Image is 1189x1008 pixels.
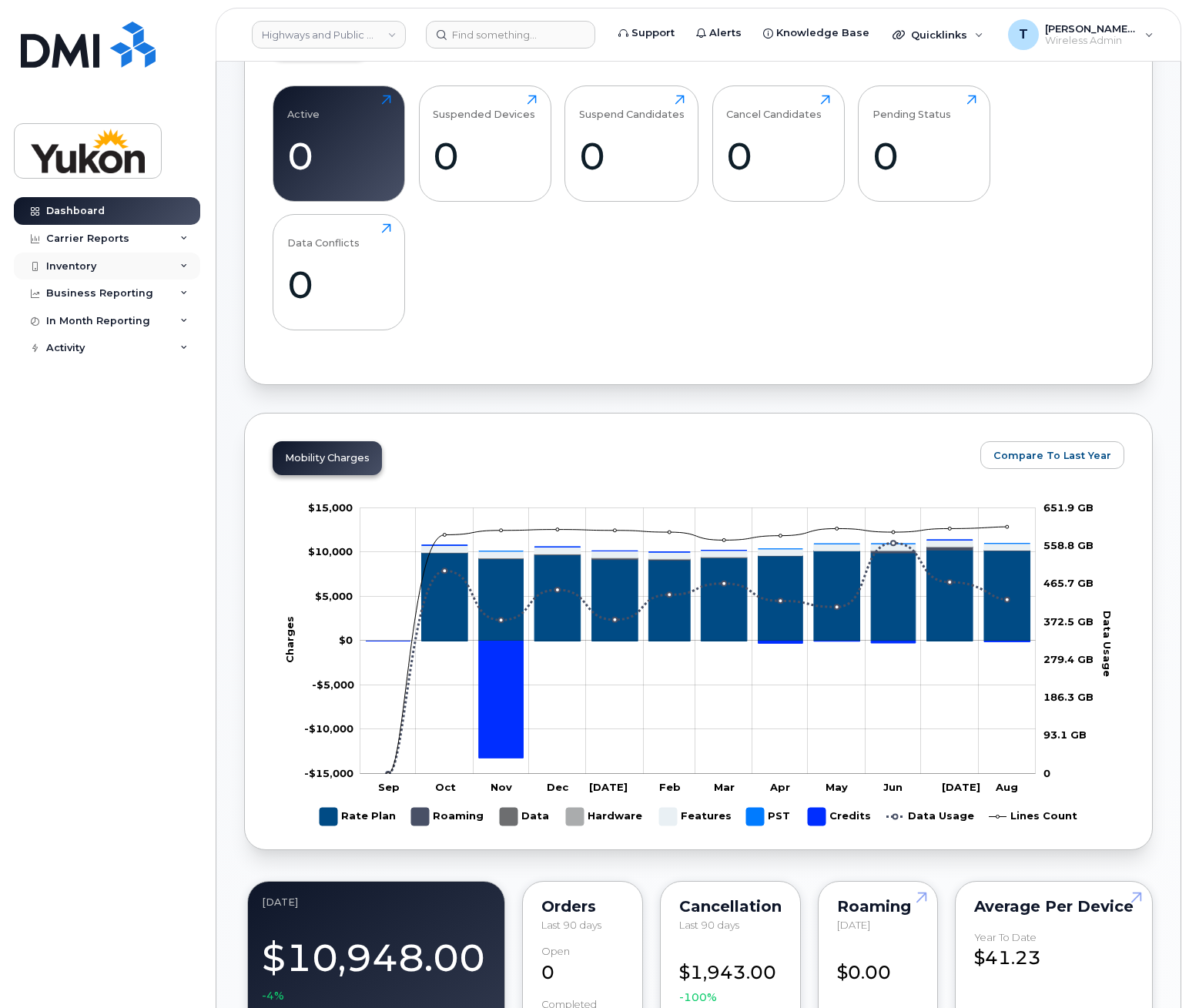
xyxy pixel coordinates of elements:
tspan: 558.8 GB [1043,539,1094,551]
div: 0 [726,133,830,179]
g: $0 [312,678,354,691]
tspan: Dec [547,781,569,793]
tspan: 93.1 GB [1043,729,1087,742]
span: Last 90 days [679,919,739,931]
g: $0 [304,722,353,735]
span: Wireless Admin [1045,35,1137,47]
span: -4% [262,988,284,1003]
g: $0 [308,501,353,514]
tspan: Jun [883,781,903,793]
g: Rate Plan [366,550,1030,641]
div: Data Conflicts [287,223,360,249]
tspan: Oct [435,781,456,793]
tspan: May [826,781,848,793]
div: $10,948.00 [262,927,491,1004]
g: $0 [308,545,353,558]
tspan: 372.5 GB [1043,615,1094,628]
div: Suspend Candidates [579,95,685,120]
span: -100% [679,990,717,1005]
tspan: $5,000 [315,590,353,602]
div: September 2025 [262,896,491,908]
g: Roaming [411,802,484,832]
tspan: 0 [1043,767,1050,779]
g: Credits [808,802,871,832]
div: Pending Status [872,95,951,120]
g: Rate Plan [320,802,396,832]
g: Hardware [566,802,644,832]
g: Lines Count [989,802,1077,832]
div: 0 [433,133,537,179]
div: Cancel Candidates [726,95,822,120]
span: Knowledge Base [776,25,869,41]
div: Quicklinks [882,19,994,50]
span: [DATE] [837,919,870,931]
div: Suspended Devices [433,95,535,120]
a: Data Conflicts0 [287,223,391,322]
a: Suspended Devices0 [433,95,537,193]
div: Open [541,946,570,957]
button: Compare To Last Year [980,441,1124,469]
tspan: Sep [378,781,400,793]
a: Cancel Candidates0 [726,95,830,193]
div: 0 [287,262,391,307]
div: Orders [541,900,624,913]
g: Chart [283,501,1114,832]
tspan: Charges [283,616,296,663]
span: Support [631,25,675,41]
div: 0 [541,946,624,986]
tspan: $0 [339,634,353,646]
a: Alerts [685,18,752,49]
g: $0 [315,590,353,602]
a: Knowledge Base [752,18,880,49]
span: [PERSON_NAME].[PERSON_NAME] [1045,22,1137,35]
span: Alerts [709,25,742,41]
tspan: [DATE] [589,781,628,793]
a: Support [608,18,685,49]
div: Tyler.Genier [997,19,1164,50]
tspan: 465.7 GB [1043,578,1094,590]
tspan: Data Usage [1101,611,1114,677]
tspan: -$15,000 [304,767,353,779]
tspan: Apr [769,781,790,793]
tspan: $15,000 [308,501,353,514]
div: 0 [579,133,685,179]
span: Quicklinks [911,28,967,41]
g: $0 [304,767,353,779]
input: Find something... [426,21,595,49]
div: $1,943.00 [679,946,782,1005]
span: Compare To Last Year [993,448,1111,463]
tspan: Feb [659,781,681,793]
div: Year to Date [974,932,1037,943]
tspan: 186.3 GB [1043,691,1094,703]
tspan: $10,000 [308,545,353,558]
g: Legend [320,802,1077,832]
div: Average per Device [974,900,1134,913]
tspan: Aug [995,781,1018,793]
g: Features [659,802,732,832]
tspan: 279.4 GB [1043,653,1094,665]
a: Suspend Candidates0 [579,95,685,193]
div: $41.23 [974,932,1134,972]
a: Active0 [287,95,391,193]
span: Last 90 days [541,919,601,931]
tspan: -$10,000 [304,722,353,735]
div: Roaming [837,900,919,913]
tspan: Mar [714,781,735,793]
tspan: Nov [491,781,512,793]
g: Data Usage [886,802,974,832]
g: Data [500,802,551,832]
span: T [1019,25,1028,44]
g: PST [746,802,792,832]
tspan: [DATE] [942,781,980,793]
a: Pending Status0 [872,95,976,193]
div: $0.00 [837,946,919,986]
tspan: -$5,000 [312,678,354,691]
tspan: 651.9 GB [1043,501,1094,514]
div: 0 [872,133,976,179]
div: Active [287,95,320,120]
div: Cancellation [679,900,782,913]
a: Highways and Public Works (YTG) [252,21,406,49]
div: 0 [287,133,391,179]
